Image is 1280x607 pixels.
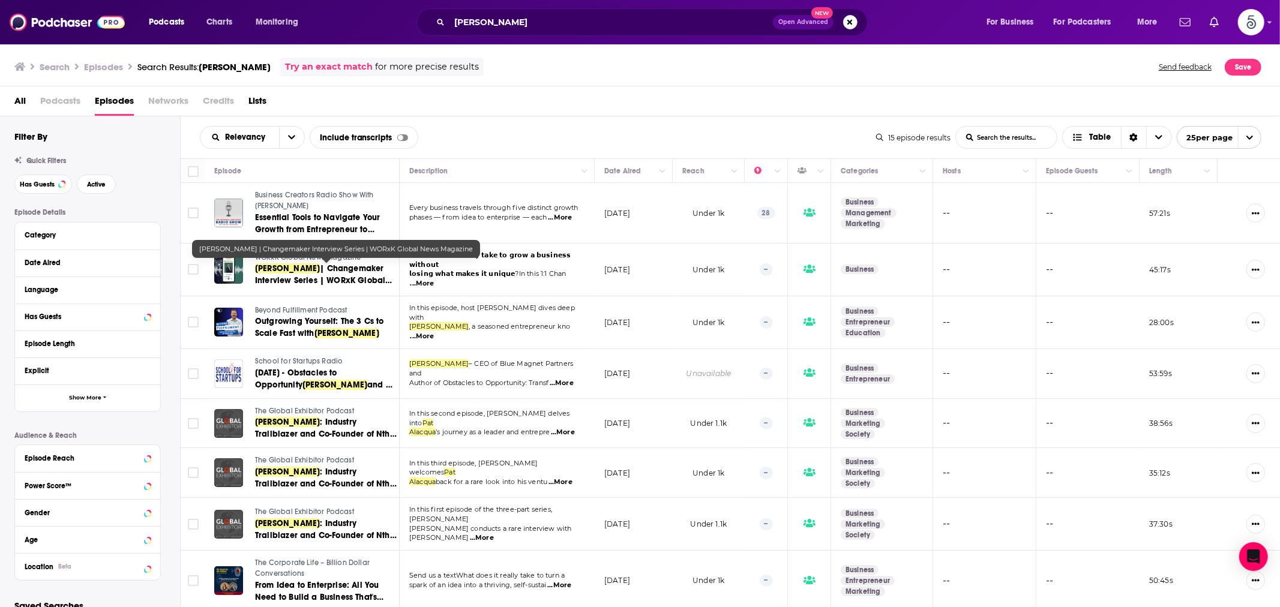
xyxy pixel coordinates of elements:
a: Management [841,208,897,218]
a: The Global Exhibitor Podcast [255,507,398,518]
p: [DATE] [604,368,630,378]
a: Society [841,429,875,439]
p: -- [760,263,773,275]
div: Episode [214,164,241,178]
input: Search podcasts, credits, & more... [449,13,773,32]
span: In this first episode of the three-part series, [PERSON_NAME] [409,505,552,523]
button: Open AdvancedNew [773,15,834,29]
button: Show More [15,384,160,411]
span: Credits [203,91,234,116]
span: School for Startups Radio [255,357,343,365]
p: [DATE] [604,519,630,529]
div: Include transcripts [310,126,418,149]
span: ...More [548,477,572,487]
button: open menu [978,13,1049,32]
p: 38:56 s [1149,418,1173,428]
span: Logged in as Spiral5-G2 [1238,9,1264,35]
span: Under 1.1k [691,519,727,528]
span: Toggle select row [188,418,199,429]
span: Open Advanced [778,19,828,25]
a: Business Creators Radio Show With [PERSON_NAME] [255,190,398,211]
button: Column Actions [916,164,930,179]
a: Business [841,457,879,467]
a: The Global Exhibitor Podcast [255,455,398,466]
button: Send feedback [1155,58,1215,76]
td: -- [933,498,1036,551]
span: [PERSON_NAME] [255,263,320,274]
button: Column Actions [1019,164,1033,179]
span: ...More [551,428,575,437]
a: [PERSON_NAME]: Industry Trailblazer and Co-Founder of Nth Degree (Part 1) [255,518,398,542]
div: Language [25,286,143,294]
button: Column Actions [1122,164,1137,179]
a: The Global Exhibitor Podcast [255,406,398,417]
span: The Global Exhibitor Podcast [255,456,354,464]
a: From Idea to Enterprise: All You Need to Build a Business That's Actually Profitable – with [255,579,398,603]
span: Relevancy [225,133,269,142]
button: open menu [200,133,279,142]
button: Column Actions [655,164,670,179]
div: Gender [25,509,140,517]
span: [PERSON_NAME] [302,380,367,390]
span: Monitoring [256,14,298,31]
div: Episode Guests [1046,164,1098,178]
span: More [1137,14,1158,31]
a: Essential Tools to Navigate Your Growth from Entrepreneur to Enterprise, With [255,212,398,236]
span: Toggle select row [188,264,199,275]
span: 𝗹𝗼𝘀𝗶𝗻𝗴 𝘄𝗵𝗮𝘁 𝗺𝗮𝗸𝗲𝘀 𝗶𝘁 𝘂𝗻𝗶𝗾𝘂𝗲?In this 1:1 Chan [409,269,566,278]
a: Try an exact match [285,60,373,74]
a: Business [841,408,879,417]
p: 53:59 s [1149,368,1172,378]
button: Gender [25,504,151,519]
a: [PERSON_NAME]| Changemaker Interview Series | WORxK Global News Magazine [255,263,398,287]
span: : Industry Trailblazer and Co-Founder of Nth Degree (Part 2) [255,417,397,451]
div: Episode Length [25,339,143,348]
div: 15 episode results [876,133,951,142]
button: open menu [140,13,200,32]
td: -- [933,399,1036,449]
span: | Changemaker Interview Series | WORxK Global News Magazine [255,263,392,298]
button: open menu [1129,13,1173,32]
a: Marketing [841,219,885,229]
td: -- [1036,448,1140,498]
span: Under 1.1k [691,419,727,428]
span: Author of Obstacles to Opportunity: Transf [409,378,548,387]
a: All [14,91,26,116]
button: Column Actions [727,164,742,179]
p: [DATE] [604,418,630,428]
span: [PERSON_NAME] [255,518,320,528]
div: Beta [58,563,71,570]
button: Has Guests [14,175,72,194]
button: Power Score™ [25,477,151,492]
p: [DATE] [604,208,630,218]
p: 37:30 s [1149,519,1173,529]
span: In this second episode, [PERSON_NAME] delves into [409,409,570,427]
a: [DATE] - Obstacles to Opportunity[PERSON_NAME]and Go Giver [PERSON_NAME] [255,367,398,391]
span: [PERSON_NAME] conducts a rare interview with [PERSON_NAME] [409,524,572,542]
button: Choose View [1062,126,1172,149]
a: School for Startups Radio [255,356,398,367]
span: Essential Tools to Navigate Your Growth from Entrepreneur to Enterprise, With [255,212,380,247]
td: -- [1036,183,1140,244]
span: [PERSON_NAME] | Changemaker Interview Series | WORxK Global News Magazine [199,245,473,253]
span: In this episode, host [PERSON_NAME] dives deep with [409,303,575,321]
span: Networks [148,91,188,116]
p: 28:00 s [1149,317,1174,327]
p: -- [760,575,773,587]
a: Entrepreneur [841,576,895,585]
div: Power Score [754,164,771,178]
a: The Corporate Life – Billion Dollar Conversations [255,558,398,579]
a: Marketing [841,419,885,428]
button: LocationBeta [25,558,151,573]
a: Lists [248,91,266,116]
button: Language [25,282,151,297]
a: Society [841,479,875,488]
span: Business Creators Radio Show With [PERSON_NAME] [255,191,374,210]
a: Search Results:[PERSON_NAME] [137,61,271,73]
button: Show More Button [1246,414,1265,433]
span: Show More [69,395,101,401]
span: For Podcasters [1054,14,1111,31]
span: The Global Exhibitor Podcast [255,507,354,516]
p: 45:17 s [1149,265,1171,275]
